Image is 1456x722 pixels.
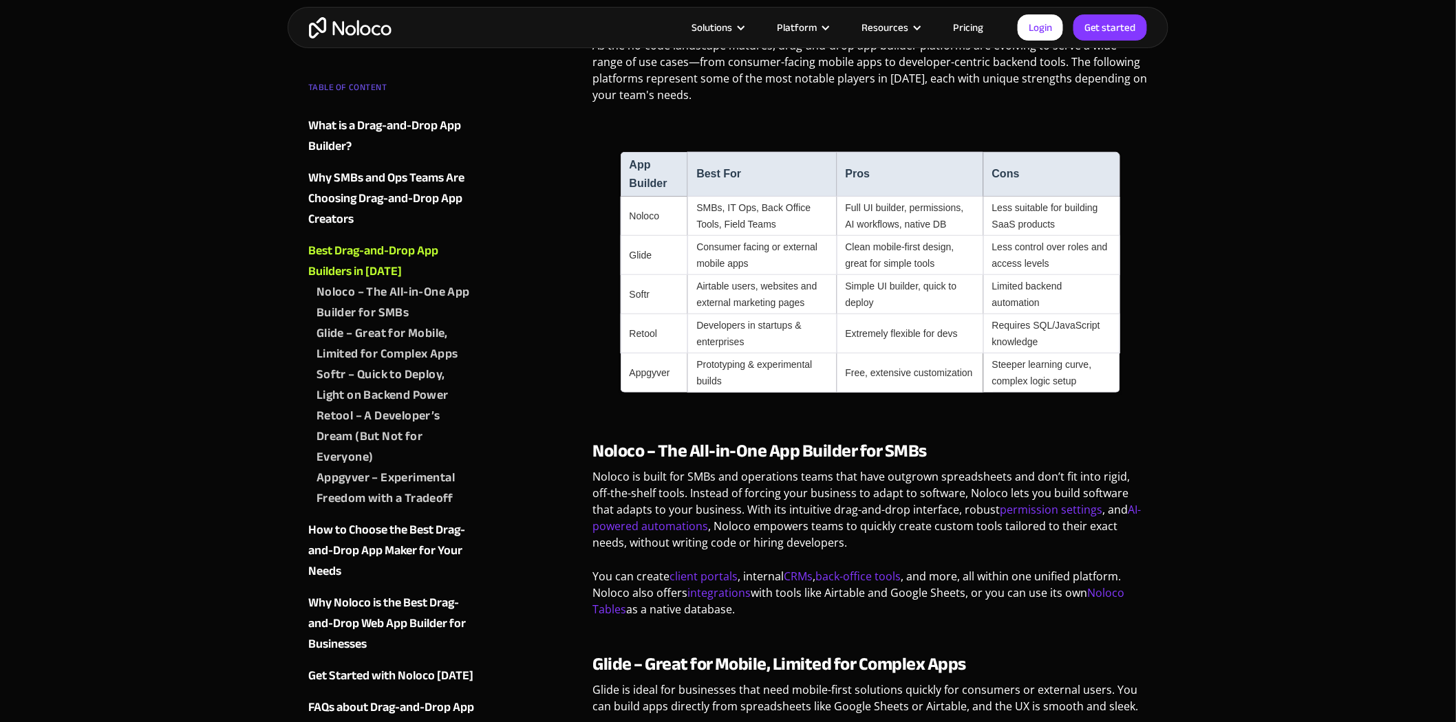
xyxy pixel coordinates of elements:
strong: Noloco – The All-in-One App Builder for SMBs [592,434,927,468]
p: As the no-code landscape matures, drag-and-drop app builder platforms are evolving to serve a wid... [592,37,1148,130]
a: Noloco – The All-in-One App Builder for SMBs [317,282,475,323]
a: Pricing [936,19,1000,36]
a: Get started [1073,14,1147,41]
a: integrations [687,585,751,600]
td: Glide [621,236,688,275]
div: TABLE OF CONTENT [308,77,475,105]
div: Platform [777,19,817,36]
th: Cons [983,152,1120,197]
td: Consumer facing or external mobile apps [687,236,836,275]
div: Resources [861,19,908,36]
a: Login [1018,14,1063,41]
td: Simple UI builder, quick to deploy [837,275,983,314]
a: home [309,17,392,39]
a: client portals [670,569,738,584]
td: Steeper learning curve, complex logic setup [983,353,1120,393]
td: Requires SQL/JavaScript knowledge [983,314,1120,353]
a: Noloco Tables [592,585,1124,617]
a: Best Drag-and-Drop App Builders in [DATE] [308,241,475,282]
a: back-office tools [815,569,901,584]
td: Clean mobile-first design, great for simple tools [837,236,983,275]
p: You can create , internal , , and more, all within one unified platform. Noloco also offers with ... [592,568,1148,628]
td: Full UI builder, permissions, AI workflows, native DB [837,197,983,236]
a: Retool – A Developer’s Dream (But Not for Everyone) [317,406,475,468]
td: Airtable users, websites and external marketing pages [687,275,836,314]
td: Appgyver [621,353,688,393]
td: SMBs, IT Ops, Back Office Tools, Field Teams [687,197,836,236]
a: Appgyver – Experimental Freedom with a Tradeoff [317,468,475,509]
td: Noloco [621,197,688,236]
td: Less suitable for building SaaS products [983,197,1120,236]
div: Get Started with Noloco [DATE] [308,666,473,686]
strong: Glide – Great for Mobile, Limited for Complex Apps [592,647,966,681]
th: Pros [837,152,983,197]
td: Softr [621,275,688,314]
a: How to Choose the Best Drag-and-Drop App Maker for Your Needs [308,520,475,582]
div: Solutions [674,19,760,36]
td: Retool [621,314,688,353]
a: Why Noloco is the Best Drag-and-Drop Web App Builder for Businesses [308,593,475,655]
a: Softr – Quick to Deploy, Light on Backend Power [317,364,475,406]
div: Resources [844,19,936,36]
td: Free, extensive customization [837,353,983,393]
a: Glide – Great for Mobile, Limited for Complex Apps [317,323,475,364]
td: Prototyping & experimental builds [687,353,836,393]
td: Extremely flexible for devs [837,314,983,353]
a: Get Started with Noloco [DATE] [308,666,475,686]
a: CRMs [784,569,813,584]
div: Platform [760,19,844,36]
p: Noloco is built for SMBs and operations teams that have outgrown spreadsheets and don’t fit into ... [592,468,1148,561]
a: AI-powered automations [592,502,1141,534]
td: Limited backend automation [983,275,1120,314]
a: What is a Drag-and-Drop App Builder? [308,116,475,157]
th: Best For [687,152,836,197]
a: permission settings [1000,502,1102,517]
div: Solutions [692,19,732,36]
a: Why SMBs and Ops Teams Are Choosing Drag-and-Drop App Creators [308,168,475,230]
td: Developers in startups & enterprises [687,314,836,353]
td: Less control over roles and access levels [983,236,1120,275]
th: App Builder [621,152,688,197]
